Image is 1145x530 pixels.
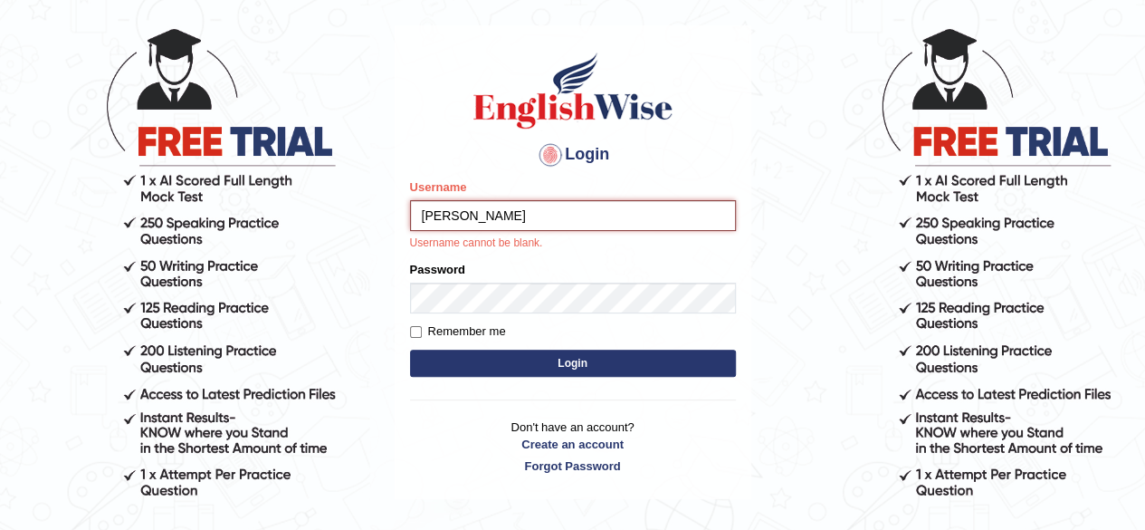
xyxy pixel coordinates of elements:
[410,326,422,338] input: Remember me
[410,261,465,278] label: Password
[410,458,736,475] a: Forgot Password
[410,140,736,169] h4: Login
[410,350,736,377] button: Login
[470,50,676,131] img: Logo of English Wise sign in for intelligent practice with AI
[410,323,506,341] label: Remember me
[410,436,736,453] a: Create an account
[410,178,467,196] label: Username
[410,236,736,252] p: Username cannot be blank.
[410,419,736,475] p: Don't have an account?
